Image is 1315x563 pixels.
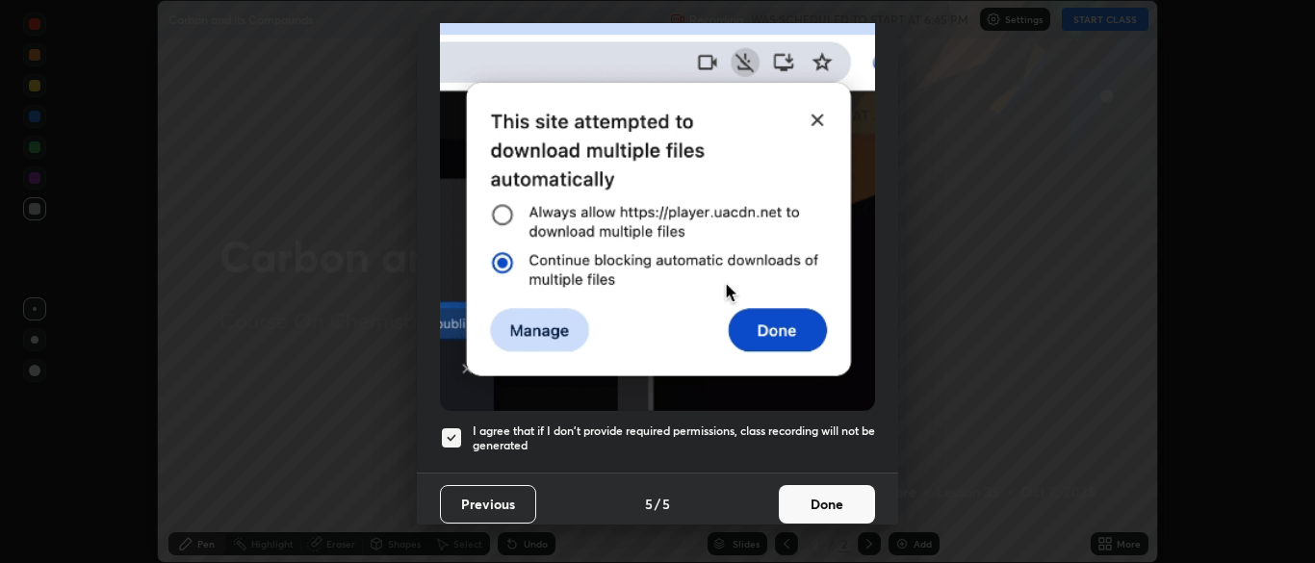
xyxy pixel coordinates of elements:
[473,423,875,453] h5: I agree that if I don't provide required permissions, class recording will not be generated
[645,494,653,514] h4: 5
[655,494,660,514] h4: /
[779,485,875,524] button: Done
[440,485,536,524] button: Previous
[662,494,670,514] h4: 5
